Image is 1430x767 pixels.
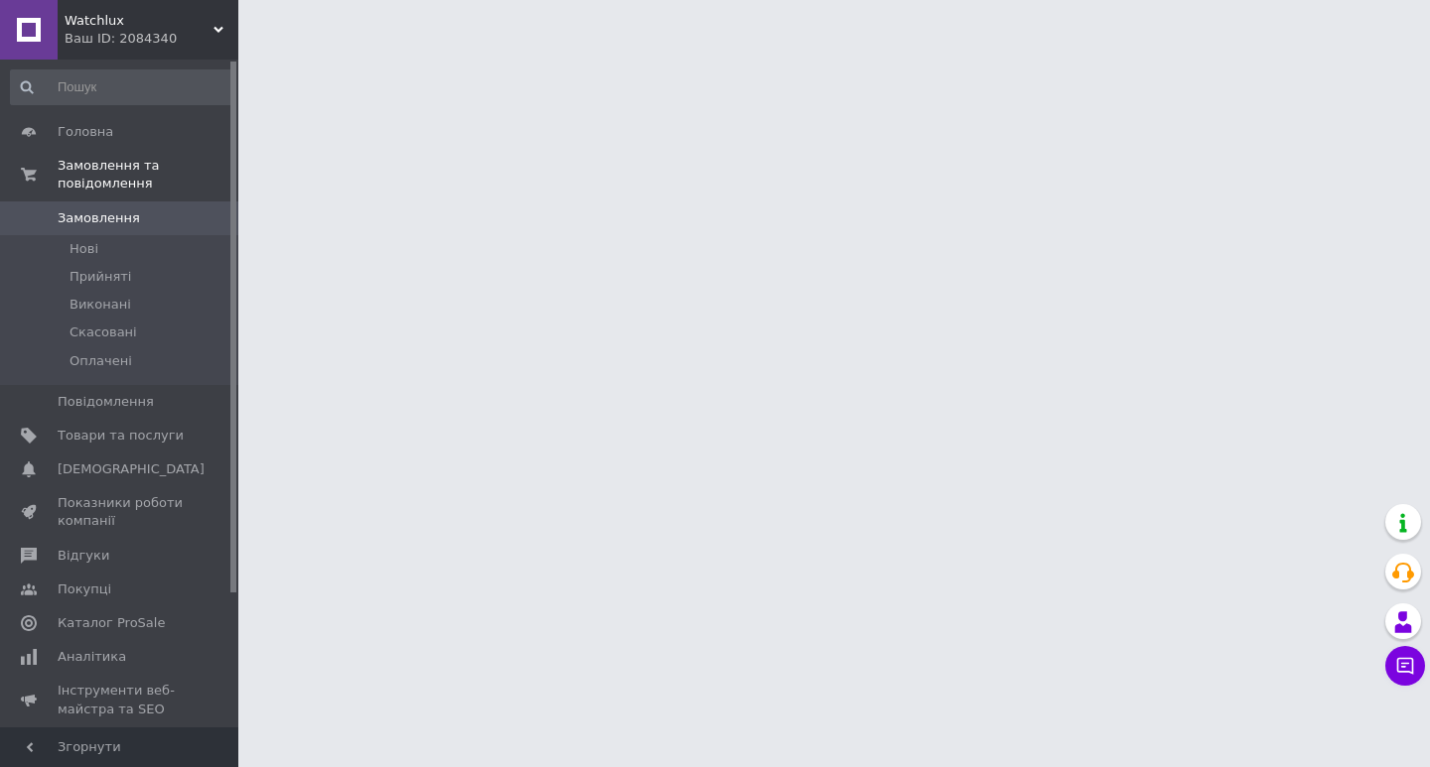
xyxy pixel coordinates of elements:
button: Чат з покупцем [1385,646,1425,686]
span: Оплачені [70,352,132,370]
input: Пошук [10,69,234,105]
span: Скасовані [70,323,137,341]
span: Watchlux [65,12,214,30]
span: Інструменти веб-майстра та SEO [58,682,184,717]
span: Замовлення та повідомлення [58,157,238,192]
span: Каталог ProSale [58,614,165,632]
span: Товари та послуги [58,427,184,445]
span: Покупці [58,580,111,598]
span: Показники роботи компанії [58,494,184,530]
span: Відгуки [58,547,109,565]
span: Виконані [70,296,131,314]
span: Повідомлення [58,393,154,411]
span: Головна [58,123,113,141]
div: Ваш ID: 2084340 [65,30,238,48]
span: Прийняті [70,268,131,286]
span: Аналітика [58,648,126,666]
span: [DEMOGRAPHIC_DATA] [58,460,205,478]
span: Нові [70,240,98,258]
span: Замовлення [58,209,140,227]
